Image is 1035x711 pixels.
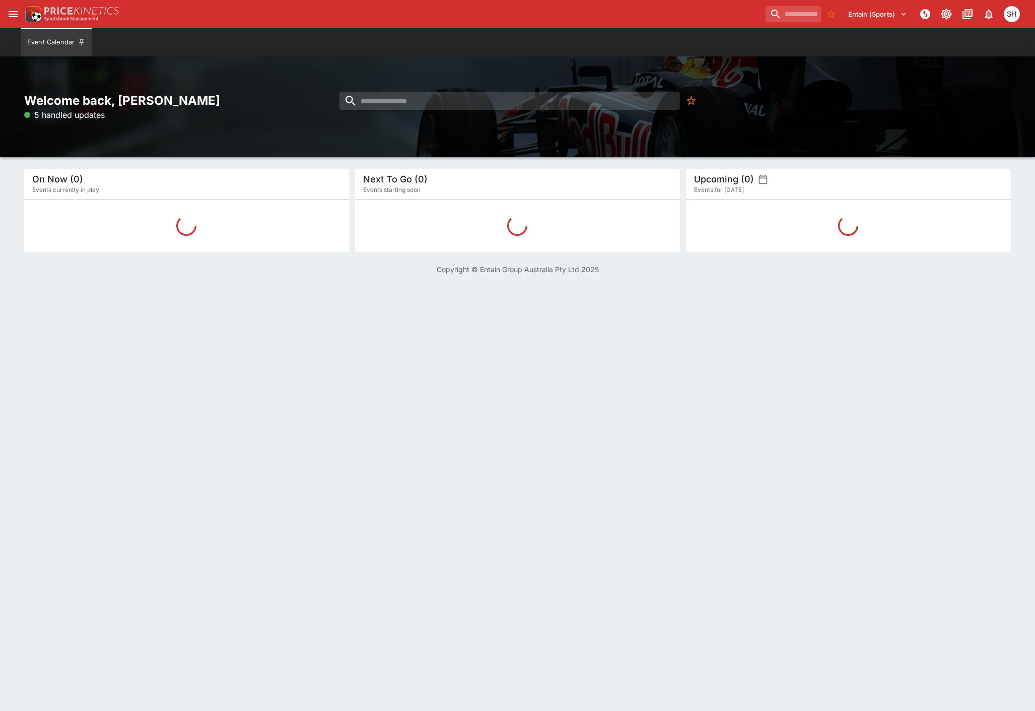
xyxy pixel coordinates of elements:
img: PriceKinetics Logo [22,4,42,24]
span: Events currently in play [32,185,99,195]
input: search [766,6,821,22]
button: Select Tenant [842,6,913,22]
button: NOT Connected to PK [916,5,934,23]
h5: Next To Go (0) [363,173,428,185]
button: Documentation [958,5,977,23]
input: search [339,92,680,110]
img: Sportsbook Management [44,17,99,21]
h5: Upcoming (0) [694,173,754,185]
span: Events for [DATE] [694,185,744,195]
span: Events starting soon [363,185,421,195]
p: 5 handled updates [24,109,105,121]
h5: On Now (0) [32,173,83,185]
button: No Bookmarks [823,6,839,22]
button: Event Calendar [21,28,92,56]
button: settings [758,174,768,184]
button: open drawer [4,5,22,23]
button: Toggle light/dark mode [937,5,955,23]
img: PriceKinetics [44,7,119,15]
div: Scott Hunt [1004,6,1020,22]
button: Notifications [980,5,998,23]
h2: Welcome back, [PERSON_NAME] [24,93,349,108]
button: Scott Hunt [1001,3,1023,25]
button: No Bookmarks [682,92,700,110]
